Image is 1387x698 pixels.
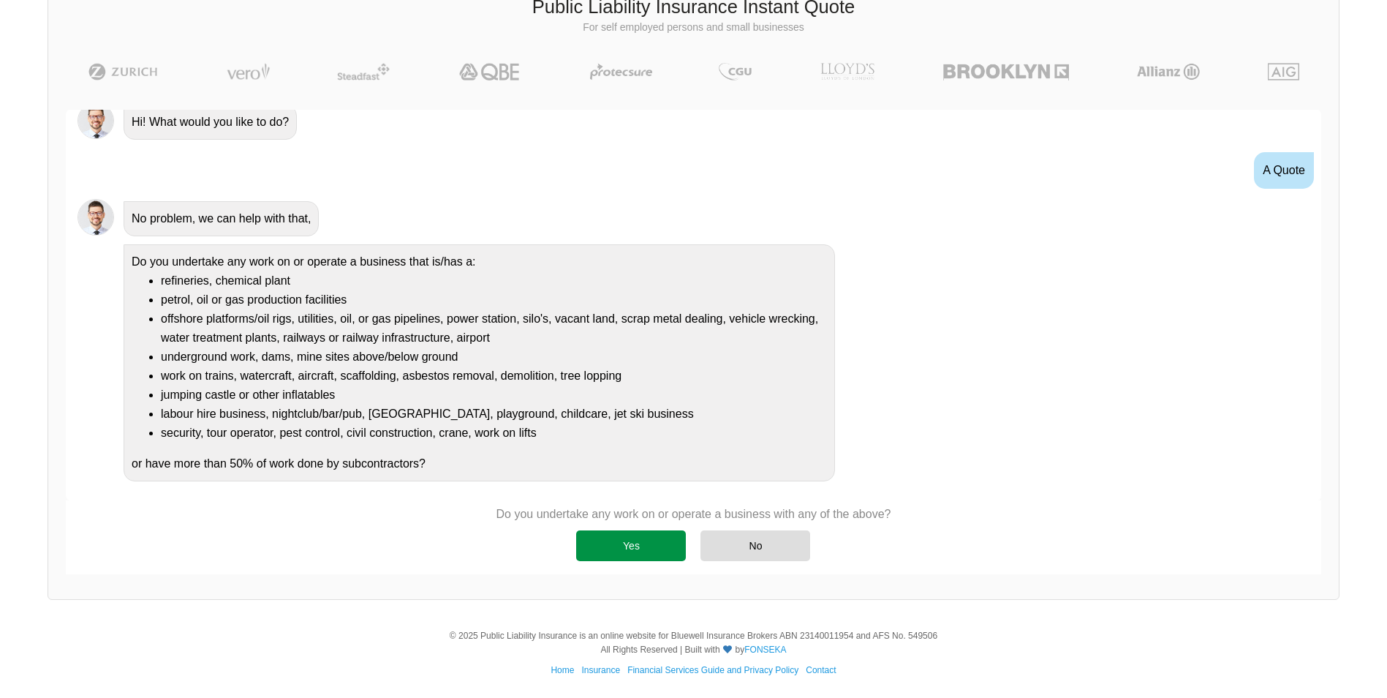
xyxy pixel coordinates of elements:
[806,665,836,675] a: Contact
[124,201,319,236] div: No problem, we can help with that,
[1254,152,1314,189] div: A Quote
[161,290,827,309] li: petrol, oil or gas production facilities
[584,63,658,80] img: Protecsure | Public Liability Insurance
[124,244,835,481] div: Do you undertake any work on or operate a business that is/has a: or have more than 50% of work d...
[161,386,827,405] li: jumping castle or other inflatables
[627,665,798,675] a: Financial Services Guide and Privacy Policy
[937,63,1074,80] img: Brooklyn | Public Liability Insurance
[161,271,827,290] li: refineries, chemical plant
[551,665,574,675] a: Home
[161,367,827,386] li: work on trains, watercraft, aircraft, scaffolding, asbestos removal, demolition, tree lopping
[161,348,827,367] li: underground work, dams, mine sites above/below ground
[812,63,883,80] img: LLOYD's | Public Liability Insurance
[161,424,827,443] li: security, tour operator, pest control, civil construction, crane, work on lifts
[59,20,1328,35] p: For self employed persons and small businesses
[331,63,396,80] img: Steadfast | Public Liability Insurance
[124,105,297,140] div: Hi! What would you like to do?
[1262,63,1305,80] img: AIG | Public Liability Insurance
[78,102,114,139] img: Chatbot | PLI
[576,530,686,561] div: Yes
[82,63,165,80] img: Zurich | Public Liability Insurance
[744,645,786,655] a: FONSEKA
[700,530,810,561] div: No
[713,63,757,80] img: CGU | Public Liability Insurance
[161,309,827,348] li: offshore platforms/oil rigs, utilities, oil, or gas pipelines, power station, silo's, vacant land...
[496,506,891,522] p: Do you undertake any work on or operate a business with any of the above?
[581,665,620,675] a: Insurance
[1130,63,1207,80] img: Allianz | Public Liability Insurance
[78,199,114,236] img: Chatbot | PLI
[220,63,276,80] img: Vero | Public Liability Insurance
[161,405,827,424] li: labour hire business, nightclub/bar/pub, [GEOGRAPHIC_DATA], playground, childcare, jet ski business
[450,63,529,80] img: QBE | Public Liability Insurance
